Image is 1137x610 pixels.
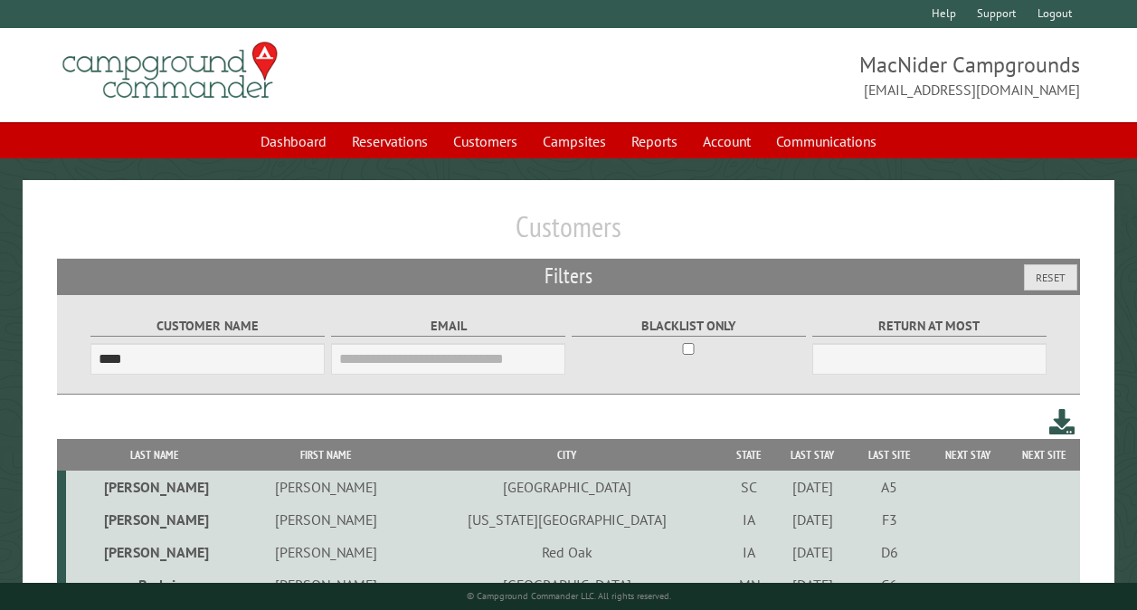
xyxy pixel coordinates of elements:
[442,124,528,158] a: Customers
[725,471,774,503] td: SC
[1008,439,1080,471] th: Next Site
[243,568,410,601] td: [PERSON_NAME]
[851,568,927,601] td: C6
[777,510,848,529] div: [DATE]
[851,503,927,536] td: F3
[66,568,243,601] td: Brelgi
[774,439,852,471] th: Last Stay
[777,576,848,594] div: [DATE]
[409,536,724,568] td: Red Oak
[1049,405,1075,439] a: Download this customer list (.csv)
[572,316,806,337] label: Blacklist only
[777,478,848,496] div: [DATE]
[621,124,688,158] a: Reports
[725,503,774,536] td: IA
[725,536,774,568] td: IA
[243,536,410,568] td: [PERSON_NAME]
[66,503,243,536] td: [PERSON_NAME]
[409,471,724,503] td: [GEOGRAPHIC_DATA]
[851,536,927,568] td: D6
[243,503,410,536] td: [PERSON_NAME]
[66,536,243,568] td: [PERSON_NAME]
[409,568,724,601] td: [GEOGRAPHIC_DATA]
[851,471,927,503] td: A5
[341,124,439,158] a: Reservations
[725,439,774,471] th: State
[243,439,410,471] th: First Name
[812,316,1047,337] label: Return at most
[851,439,927,471] th: Last Site
[532,124,617,158] a: Campsites
[57,209,1080,259] h1: Customers
[57,259,1080,293] h2: Filters
[569,50,1081,100] span: MacNider Campgrounds [EMAIL_ADDRESS][DOMAIN_NAME]
[409,503,724,536] td: [US_STATE][GEOGRAPHIC_DATA]
[409,439,724,471] th: City
[66,439,243,471] th: Last Name
[250,124,337,158] a: Dashboard
[692,124,762,158] a: Account
[331,316,565,337] label: Email
[765,124,887,158] a: Communications
[467,590,671,602] small: © Campground Commander LLC. All rights reserved.
[777,543,848,561] div: [DATE]
[927,439,1008,471] th: Next Stay
[57,35,283,106] img: Campground Commander
[1024,264,1077,291] button: Reset
[66,471,243,503] td: [PERSON_NAME]
[725,568,774,601] td: MN
[90,316,325,337] label: Customer Name
[243,471,410,503] td: [PERSON_NAME]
